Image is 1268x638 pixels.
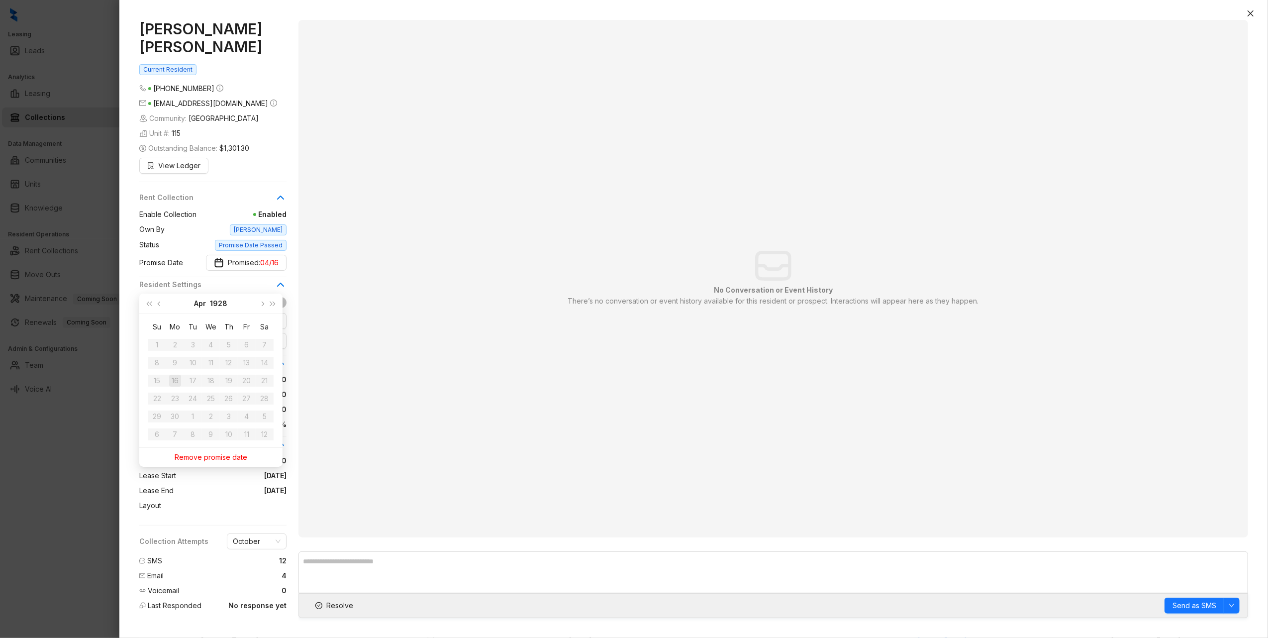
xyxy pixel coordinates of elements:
[220,372,238,390] td: 1928-04-19
[223,375,235,387] div: 19
[166,425,184,443] td: 1928-05-07
[223,357,235,369] div: 12
[148,354,166,372] td: 1928-04-08
[139,239,159,250] span: Status
[205,339,217,351] div: 4
[148,390,166,408] td: 1928-04-22
[241,375,253,387] div: 20
[148,600,201,611] span: Last Responded
[256,354,274,372] td: 1928-04-14
[1245,7,1257,19] button: Close
[147,570,164,581] span: Email
[216,85,223,92] span: info-circle
[139,602,146,609] img: Last Responded Icon
[210,294,228,314] button: year panel
[139,143,249,154] span: Outstanding Balance:
[256,390,274,408] td: 1928-04-28
[205,411,217,423] div: 2
[259,375,271,387] div: 21
[139,158,208,174] button: View Ledger
[151,411,163,423] div: 29
[187,375,199,387] div: 17
[148,425,166,443] td: 1928-05-06
[169,375,181,387] div: 16
[166,372,184,390] td: 1928-04-16
[184,390,202,408] td: 1928-04-24
[256,294,267,314] button: next-year
[256,372,274,390] td: 1928-04-21
[187,393,199,405] div: 24
[256,318,274,336] th: Sa
[166,390,184,408] td: 1928-04-23
[184,372,202,390] td: 1928-04-17
[228,600,287,611] span: No response yet
[282,570,287,581] span: 4
[148,336,166,354] td: 1928-04-01
[259,428,271,440] div: 12
[176,470,287,481] span: [DATE]
[279,555,287,566] span: 12
[282,585,287,596] span: 0
[184,354,202,372] td: 1928-04-10
[282,375,287,384] span: 0
[219,143,249,154] span: $1,301.30
[238,425,256,443] td: 1928-05-11
[202,318,220,336] th: We
[139,192,275,203] span: Rent Collection
[1172,600,1216,611] span: Send as SMS
[184,408,202,425] td: 1928-05-01
[139,500,161,511] span: Layout
[151,339,163,351] div: 1
[166,336,184,354] td: 1928-04-02
[147,162,154,169] span: file-search
[139,192,287,209] div: Rent Collection
[223,411,235,423] div: 3
[196,209,287,220] span: Enabled
[145,448,277,467] div: Remove promise date
[139,209,196,220] span: Enable Collection
[147,555,162,566] span: SMS
[220,318,238,336] th: Th
[148,318,166,336] th: Su
[260,257,279,268] span: 04/16
[169,393,181,405] div: 23
[158,160,200,171] span: View Ledger
[228,257,279,268] span: Promised:
[151,375,163,387] div: 15
[755,251,791,281] img: empty
[151,357,163,369] div: 8
[202,354,220,372] td: 1928-04-11
[174,485,287,496] span: [DATE]
[220,336,238,354] td: 1928-04-05
[169,428,181,440] div: 7
[1247,9,1255,17] span: close
[139,573,145,579] span: mail
[154,294,165,314] button: prev-year
[223,428,235,440] div: 10
[220,354,238,372] td: 1928-04-12
[172,128,181,139] span: 115
[202,372,220,390] td: 1928-04-18
[238,408,256,425] td: 1928-05-04
[139,485,174,496] span: Lease End
[184,318,202,336] th: Tu
[139,64,196,75] span: Current Resident
[241,339,253,351] div: 6
[187,357,199,369] div: 10
[139,536,208,547] span: Collection Attempts
[233,534,281,549] span: October
[189,113,259,124] span: [GEOGRAPHIC_DATA]
[166,318,184,336] th: Mo
[151,393,163,405] div: 22
[241,393,253,405] div: 27
[184,425,202,443] td: 1928-05-08
[139,279,275,290] span: Resident Settings
[139,558,145,564] span: message
[139,100,146,106] span: mail
[153,84,214,93] span: [PHONE_NUMBER]
[169,339,181,351] div: 2
[195,294,206,314] button: month panel
[215,240,287,251] span: Promise Date Passed
[220,425,238,443] td: 1928-05-10
[166,408,184,425] td: 1928-04-30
